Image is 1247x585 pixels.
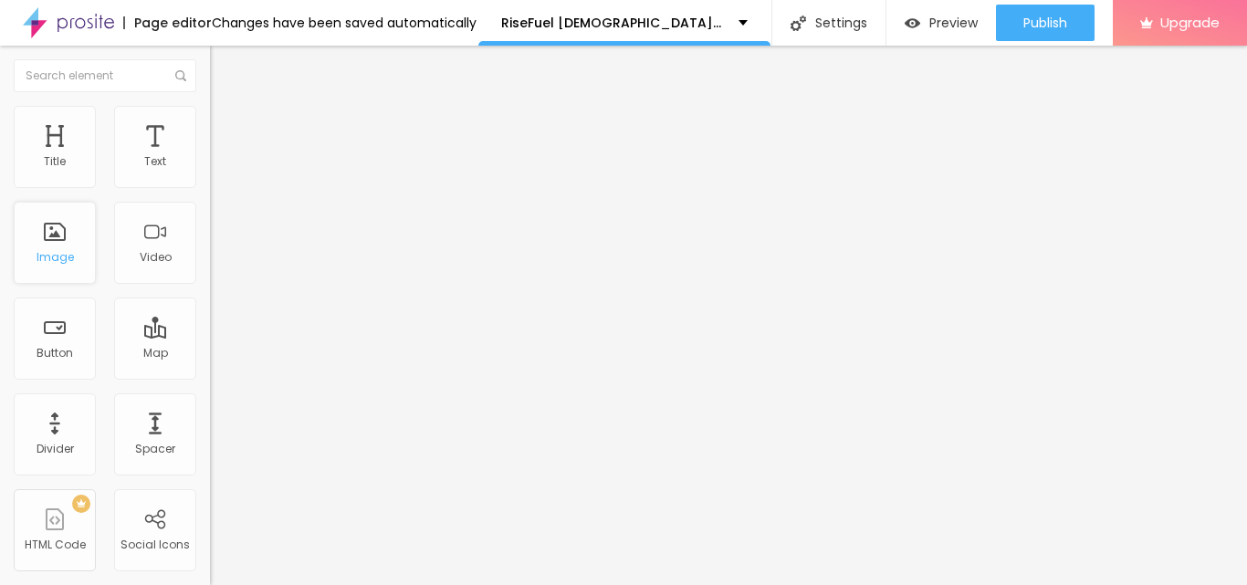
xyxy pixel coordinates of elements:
div: Title [44,155,66,168]
div: HTML Code [25,538,86,551]
button: Publish [996,5,1095,41]
img: Icone [791,16,806,31]
img: Icone [175,70,186,81]
div: Page editor [123,16,212,29]
span: Preview [929,16,978,30]
div: Image [37,251,74,264]
span: Publish [1023,16,1067,30]
iframe: Editor [210,46,1247,585]
div: Button [37,347,73,360]
button: Preview [886,5,996,41]
input: Search element [14,59,196,92]
span: Upgrade [1160,15,1220,30]
div: Social Icons [121,538,190,551]
div: Video [140,251,172,264]
div: Text [144,155,166,168]
div: Map [143,347,168,360]
div: Changes have been saved automatically [212,16,477,29]
p: RiseFuel [DEMOGRAPHIC_DATA][MEDICAL_DATA] [GEOGRAPHIC_DATA] [501,16,725,29]
div: Spacer [135,443,175,455]
img: view-1.svg [905,16,920,31]
div: Divider [37,443,74,455]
